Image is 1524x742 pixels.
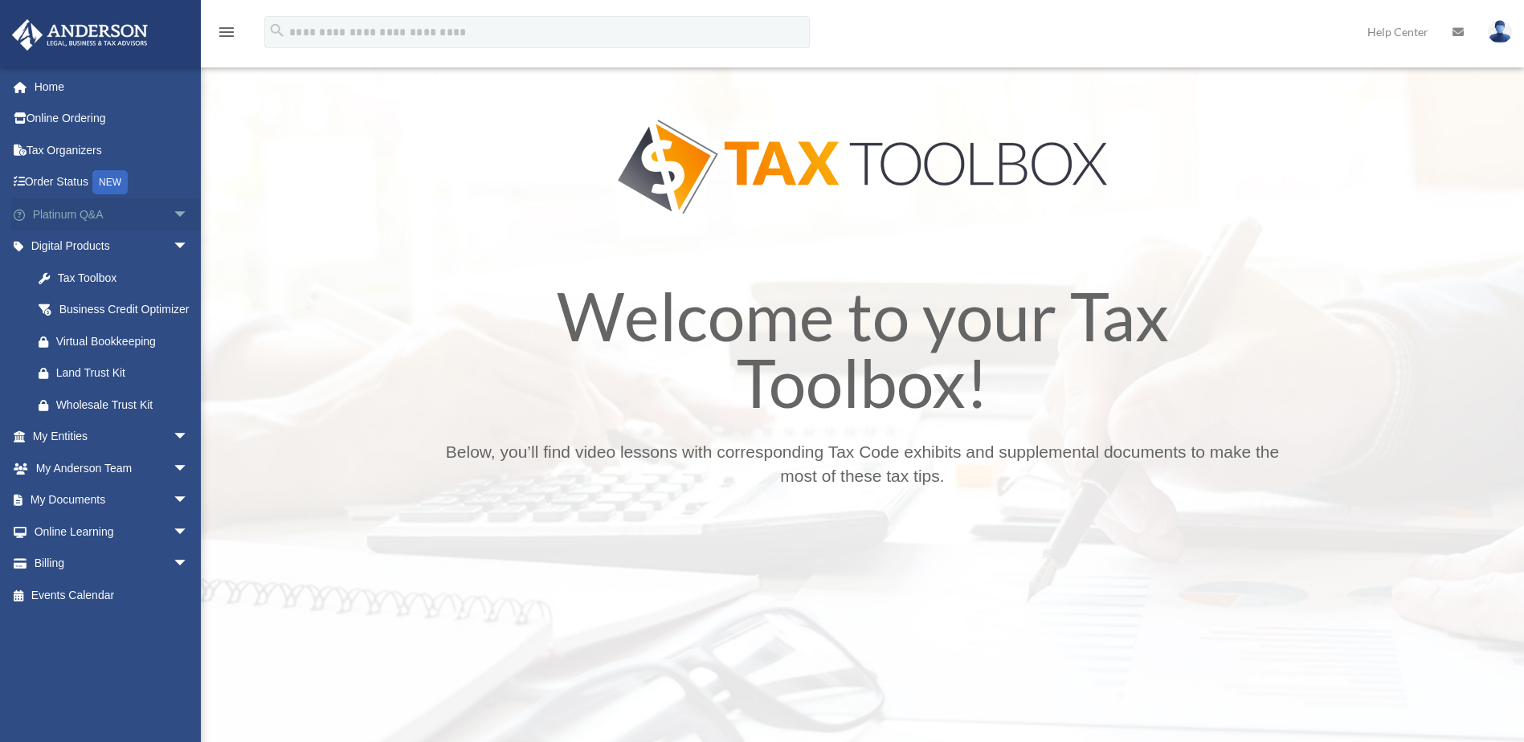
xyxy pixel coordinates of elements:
span: arrow_drop_down [173,484,205,517]
p: Below, you’ll find video lessons with corresponding Tax Code exhibits and supplemental documents ... [429,440,1297,487]
span: arrow_drop_down [173,230,205,263]
a: Business Credit Optimizer [22,294,213,326]
a: Billingarrow_drop_down [11,548,213,580]
a: My Documentsarrow_drop_down [11,484,213,516]
div: Business Credit Optimizer [56,300,193,320]
a: Land Trust Kit [22,357,213,389]
a: My Entitiesarrow_drop_down [11,421,213,453]
div: Wholesale Trust Kit [56,395,193,415]
a: Platinum Q&Aarrow_drop_down [11,198,213,230]
a: My Anderson Teamarrow_drop_down [11,452,213,484]
div: Virtual Bookkeeping [56,332,193,352]
a: Wholesale Trust Kit [22,389,213,421]
span: arrow_drop_down [173,548,205,581]
a: Tax Toolbox [22,262,205,294]
img: Tax Tool Box Logo [618,120,1107,214]
h1: Welcome to your Tax Toolbox! [429,283,1297,424]
span: arrow_drop_down [173,421,205,454]
a: menu [217,28,236,42]
a: Digital Productsarrow_drop_down [11,230,213,263]
a: Virtual Bookkeeping [22,325,213,357]
a: Tax Organizers [11,134,213,166]
a: Events Calendar [11,579,213,611]
img: Anderson Advisors Platinum Portal [7,19,153,51]
span: arrow_drop_down [173,516,205,548]
div: Tax Toolbox [56,268,185,288]
div: NEW [92,170,128,194]
i: search [268,22,286,39]
div: Land Trust Kit [56,363,193,383]
a: Online Learningarrow_drop_down [11,516,213,548]
span: arrow_drop_down [173,198,205,231]
a: Online Ordering [11,103,213,135]
img: User Pic [1488,20,1512,43]
a: Home [11,71,213,103]
a: Order StatusNEW [11,166,213,199]
span: arrow_drop_down [173,452,205,485]
i: menu [217,22,236,42]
